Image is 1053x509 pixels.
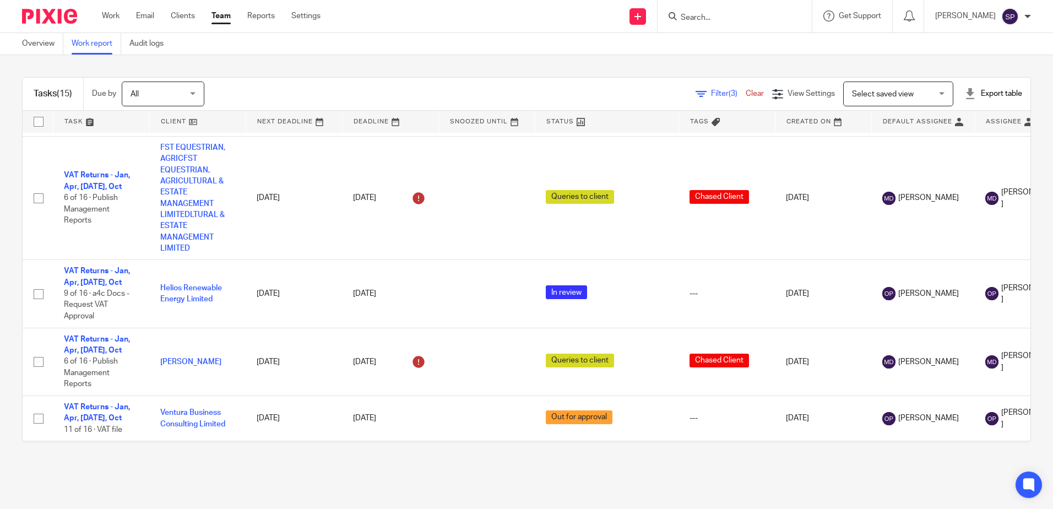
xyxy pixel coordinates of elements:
[690,190,749,204] span: Chased Client
[131,90,139,98] span: All
[898,413,959,424] span: [PERSON_NAME]
[898,288,959,299] span: [PERSON_NAME]
[788,90,835,98] span: View Settings
[882,287,895,300] img: svg%3E
[775,137,871,260] td: [DATE]
[64,194,118,224] span: 6 of 16 · Publish Management Reports
[246,260,342,328] td: [DATE]
[171,10,195,21] a: Clients
[129,33,172,55] a: Audit logs
[64,426,122,434] span: 11 of 16 · VAT file
[852,90,914,98] span: Select saved view
[160,409,225,427] a: Ventura Business Consulting Limited
[775,396,871,441] td: [DATE]
[64,267,130,286] a: VAT Returns - Jan, Apr, [DATE], Oct
[291,10,321,21] a: Settings
[246,328,342,396] td: [DATE]
[353,288,427,299] div: [DATE]
[546,410,612,424] span: Out for approval
[729,90,737,98] span: (3)
[680,13,779,23] input: Search
[64,290,129,320] span: 9 of 16 · a4c Docs - Request VAT Approval
[246,441,342,509] td: [DATE]
[882,355,895,369] img: svg%3E
[546,354,614,367] span: Queries to client
[690,288,764,299] div: ---
[839,12,881,20] span: Get Support
[34,88,72,100] h1: Tasks
[690,118,709,124] span: Tags
[882,412,895,425] img: svg%3E
[690,413,764,424] div: ---
[22,33,63,55] a: Overview
[353,189,427,207] div: [DATE]
[246,396,342,441] td: [DATE]
[64,171,130,190] a: VAT Returns - Jan, Apr, [DATE], Oct
[246,137,342,260] td: [DATE]
[985,287,998,300] img: svg%3E
[746,90,764,98] a: Clear
[211,10,231,21] a: Team
[985,412,998,425] img: svg%3E
[64,403,130,422] a: VAT Returns - Jan, Apr, [DATE], Oct
[546,190,614,204] span: Queries to client
[1001,8,1019,25] img: svg%3E
[64,358,118,388] span: 6 of 16 · Publish Management Reports
[711,90,746,98] span: Filter
[775,328,871,396] td: [DATE]
[160,144,225,252] a: FST EQUESTRIAN, AGRICFST EQUESTRIAN, AGRICULTURAL & ESTATE MANAGEMENT LIMITEDLTURAL & ESTATE MANA...
[898,192,959,203] span: [PERSON_NAME]
[160,358,221,366] a: [PERSON_NAME]
[985,192,998,205] img: svg%3E
[22,9,77,24] img: Pixie
[353,413,427,424] div: [DATE]
[136,10,154,21] a: Email
[775,441,871,509] td: [DATE]
[92,88,116,99] p: Due by
[775,260,871,328] td: [DATE]
[690,354,749,367] span: Chased Client
[985,355,998,369] img: svg%3E
[898,356,959,367] span: [PERSON_NAME]
[72,33,121,55] a: Work report
[882,192,895,205] img: svg%3E
[546,285,587,299] span: In review
[935,10,996,21] p: [PERSON_NAME]
[57,89,72,98] span: (15)
[964,88,1022,99] div: Export table
[64,335,130,354] a: VAT Returns - Jan, Apr, [DATE], Oct
[353,353,427,371] div: [DATE]
[160,284,222,303] a: Helios Renewable Energy Limited
[102,10,120,21] a: Work
[247,10,275,21] a: Reports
